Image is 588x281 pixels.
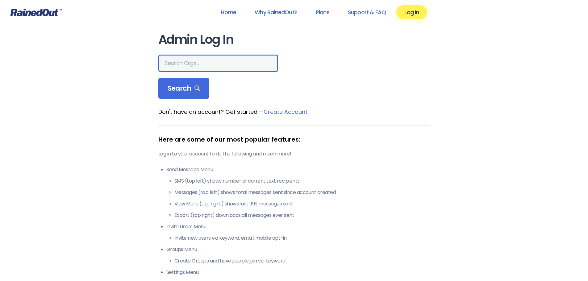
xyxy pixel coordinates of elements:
li: Messages (top left) shows total messages sent since account created [174,189,430,196]
a: Support & FAQ [340,5,394,19]
span: Search [168,84,200,93]
li: Create Groups and have people join via keyword [174,257,430,265]
a: Why RainedOut? [247,5,305,19]
li: Export (top right) downloads all messages ever sent [174,212,430,219]
li: View More (top right) shows last 999 messages sent [174,200,430,208]
li: Groups Menu [166,246,430,265]
a: Plans [308,5,337,19]
a: Log In [396,5,427,19]
li: Send Message Menu [166,166,430,219]
div: Here are some of our most popular features: [158,135,430,144]
a: Create Account [264,108,307,116]
li: Invite Users Menu [166,223,430,242]
h1: Admin Log In [158,33,430,47]
li: Invite new users via keyword, email, mobile opt-in [174,234,430,242]
a: Home [213,5,244,19]
p: Log in to your account to do the following and much more! [158,150,430,158]
input: Search Orgs… [158,55,278,72]
li: SMS (top left) shows number of current text recipients [174,177,430,185]
div: Search [158,78,210,99]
